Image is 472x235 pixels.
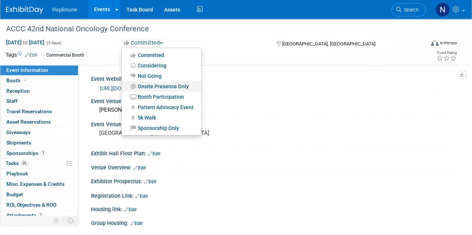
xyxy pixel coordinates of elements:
[91,217,457,227] div: Group Housing:
[0,138,78,148] a: Shipments
[282,41,375,47] span: [GEOGRAPHIC_DATA], [GEOGRAPHIC_DATA]
[130,221,143,226] a: Edit
[431,40,438,46] img: Format-Inperson.png
[0,169,78,179] a: Playbook
[0,127,78,137] a: Giveaways
[135,194,148,199] a: Edit
[6,181,65,187] span: Misc. Expenses & Credits
[25,53,37,58] a: Edit
[0,107,78,117] a: Travel Reservations
[122,81,201,92] a: Onsite Presence Only
[122,50,201,60] a: Committed
[0,200,78,210] a: ROI, Objectives & ROO
[6,51,37,60] td: Tags
[100,85,195,91] a: [URL][DOMAIN_NAME][MEDICAL_DATA]?
[144,179,156,184] a: Edit
[46,41,62,45] span: (3 days)
[3,22,419,36] div: ACCC 42nd National Oncology Conference
[0,179,78,189] a: Misc. Expenses & Credits
[52,7,77,13] span: Replimune
[6,67,48,73] span: Event Information
[0,65,78,75] a: Event Information
[6,108,52,114] span: Travel Reservations
[22,39,29,45] span: to
[6,77,29,83] span: Booth
[148,151,160,156] a: Edit
[63,216,78,225] td: Toggle Event Tabs
[0,86,78,96] a: Reception
[38,212,44,218] span: 1
[391,39,457,50] div: Event Format
[91,73,457,83] div: Event Website:
[91,96,457,105] div: Event Venue Name:
[6,160,29,166] span: Tasks
[91,204,457,213] div: Housing link:
[0,210,78,220] a: Attachments1
[6,88,30,94] span: Reception
[6,39,45,46] span: [DATE] [DATE]
[97,104,451,116] div: [PERSON_NAME][GEOGRAPHIC_DATA]
[440,40,457,46] div: In-Person
[6,129,31,135] span: Giveaways
[134,165,146,171] a: Edit
[91,190,457,200] div: Registration Link:
[122,102,201,112] a: Patient Advocacy Event
[91,176,457,185] div: Exhibitor Prospectus:
[0,158,78,168] a: Tasks0%
[121,39,166,47] button: Committed
[401,7,419,13] span: Search
[91,148,457,158] div: Exhibit Hall Floor Plan:
[6,98,18,104] span: Staff
[6,171,28,177] span: Playbook
[6,150,46,156] span: Sponsorships
[6,202,56,208] span: ROI, Objectives & ROO
[50,216,63,225] td: Personalize Event Tab Strip
[0,117,78,127] a: Asset Reservations
[44,51,87,59] div: Commercial Booth
[21,161,29,166] span: 0%
[122,112,201,123] a: 5k Walk
[391,3,426,16] a: Search
[122,71,201,81] a: Not Going
[91,119,457,128] div: Event Venue Address:
[6,212,44,218] span: Attachments
[0,190,78,200] a: Budget
[122,92,201,102] a: Booth Participation
[24,78,28,82] i: Booth reservation complete
[0,148,78,158] a: Sponsorships1
[40,150,46,156] span: 1
[99,130,235,136] pre: [GEOGRAPHIC_DATA], [GEOGRAPHIC_DATA]
[6,140,31,146] span: Shipments
[124,207,137,212] a: Edit
[6,6,43,14] img: ExhibitDay
[437,51,457,55] div: Event Rating
[0,96,78,106] a: Staff
[122,60,201,71] a: Considering
[6,191,23,197] span: Budget
[435,3,450,17] img: Nicole Schaeffner
[122,123,201,133] a: Sponsorship Only
[6,119,51,125] span: Asset Reservations
[91,162,457,172] div: Venue Overview:
[0,76,78,86] a: Booth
